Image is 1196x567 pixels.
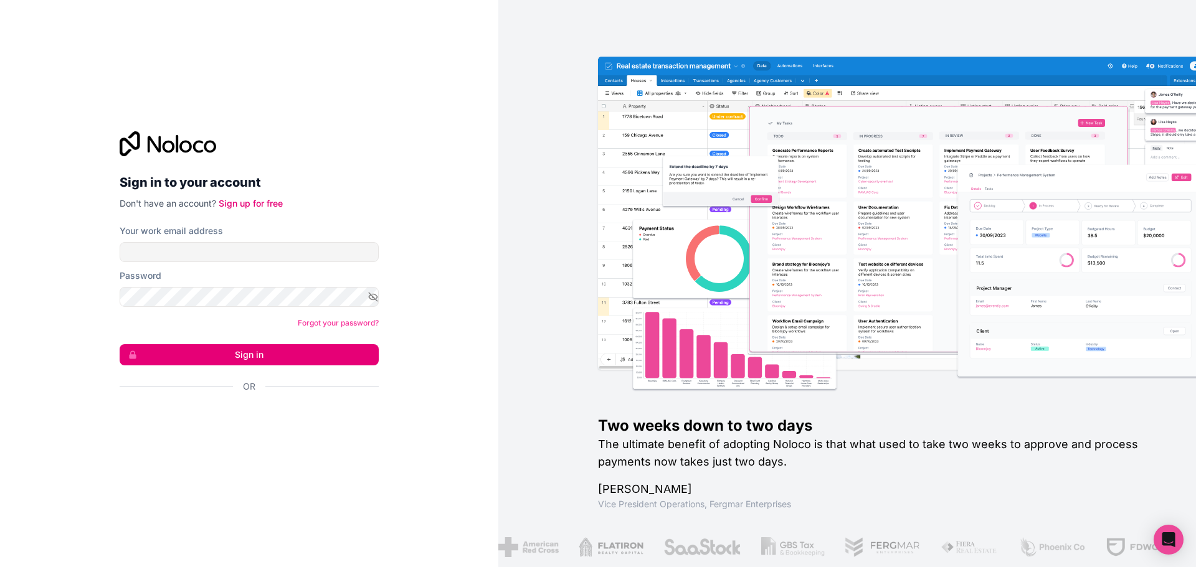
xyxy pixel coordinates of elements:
[120,344,379,365] button: Sign in
[1154,525,1184,555] div: Open Intercom Messenger
[120,225,223,237] label: Your work email address
[940,537,999,557] img: /assets/fiera-fwj2N5v4.png
[120,171,379,194] h2: Sign in to your account
[1018,537,1086,557] img: /assets/phoenix-BREaitsQ.png
[598,416,1156,436] h1: Two weeks down to two days
[598,436,1156,471] h2: The ultimate benefit of adopting Noloco is that what used to take two weeks to approve and proces...
[1105,537,1178,557] img: /assets/fdworks-Bi04fVtw.png
[598,480,1156,498] h1: [PERSON_NAME]
[120,198,216,209] span: Don't have an account?
[498,537,559,557] img: /assets/american-red-cross-BAupjrZR.png
[598,498,1156,510] h1: Vice President Operations , Fergmar Enterprises
[120,269,161,282] label: Password
[663,537,741,557] img: /assets/saastock-C6Zbiodz.png
[579,537,643,557] img: /assets/flatiron-C8eUkumj.png
[761,537,825,557] img: /assets/gbstax-C-GtDUiK.png
[243,380,255,393] span: Or
[120,287,379,307] input: Password
[113,406,375,434] iframe: Sign in with Google Button
[844,537,920,557] img: /assets/fergmar-CudnrXN5.png
[298,318,379,327] a: Forgot your password?
[219,198,283,209] a: Sign up for free
[120,242,379,262] input: Email address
